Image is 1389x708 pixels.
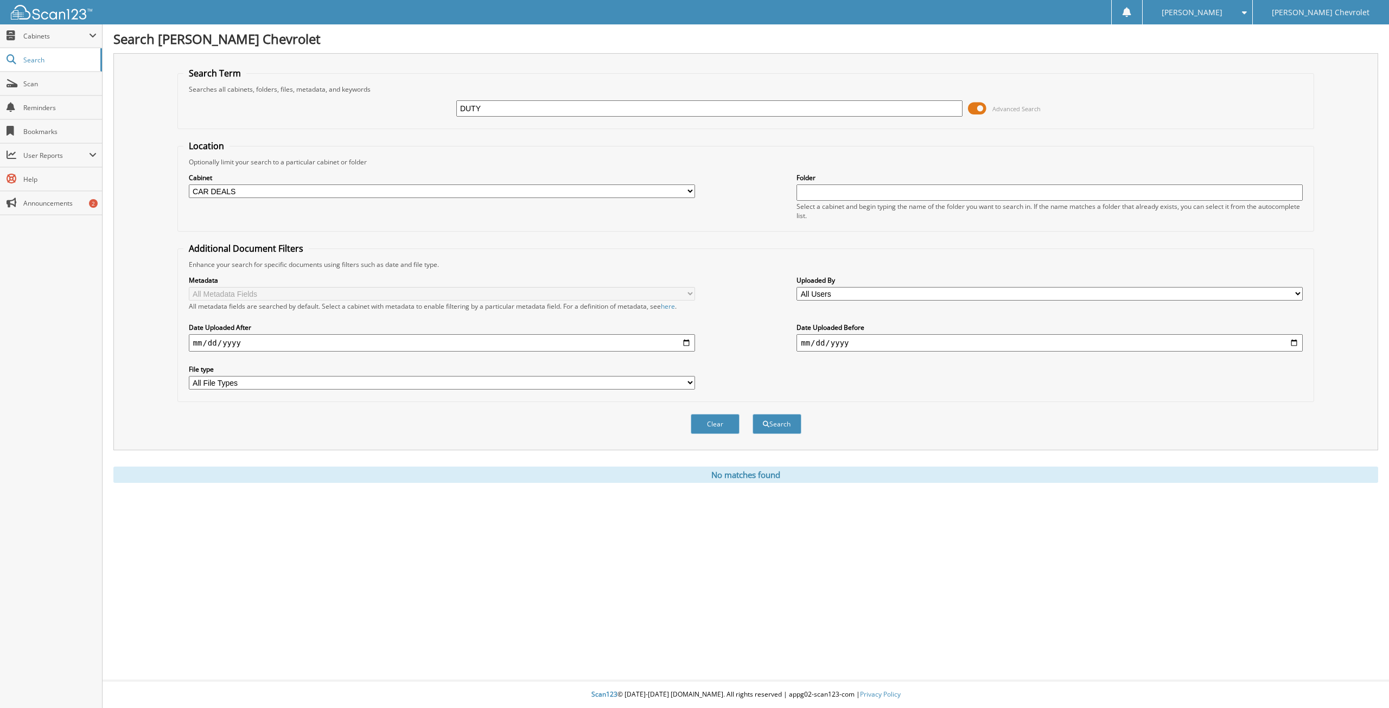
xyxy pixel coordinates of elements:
[797,276,1303,285] label: Uploaded By
[691,414,740,434] button: Clear
[189,323,695,332] label: Date Uploaded After
[183,85,1309,94] div: Searches all cabinets, folders, files, metadata, and keywords
[23,175,97,184] span: Help
[797,173,1303,182] label: Folder
[23,31,89,41] span: Cabinets
[23,103,97,112] span: Reminders
[189,334,695,352] input: start
[1162,9,1222,16] span: [PERSON_NAME]
[23,127,97,136] span: Bookmarks
[23,151,89,160] span: User Reports
[183,67,246,79] legend: Search Term
[1272,9,1369,16] span: [PERSON_NAME] Chevrolet
[23,79,97,88] span: Scan
[183,243,309,254] legend: Additional Document Filters
[591,690,617,699] span: Scan123
[797,334,1303,352] input: end
[11,5,92,20] img: scan123-logo-white.svg
[189,365,695,374] label: File type
[661,302,675,311] a: here
[992,105,1041,113] span: Advanced Search
[23,55,95,65] span: Search
[89,199,98,208] div: 2
[189,173,695,182] label: Cabinet
[113,467,1378,483] div: No matches found
[183,157,1309,167] div: Optionally limit your search to a particular cabinet or folder
[23,199,97,208] span: Announcements
[860,690,901,699] a: Privacy Policy
[113,30,1378,48] h1: Search [PERSON_NAME] Chevrolet
[183,260,1309,269] div: Enhance your search for specific documents using filters such as date and file type.
[183,140,230,152] legend: Location
[189,302,695,311] div: All metadata fields are searched by default. Select a cabinet with metadata to enable filtering b...
[103,681,1389,708] div: © [DATE]-[DATE] [DOMAIN_NAME]. All rights reserved | appg02-scan123-com |
[797,202,1303,220] div: Select a cabinet and begin typing the name of the folder you want to search in. If the name match...
[189,276,695,285] label: Metadata
[753,414,801,434] button: Search
[797,323,1303,332] label: Date Uploaded Before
